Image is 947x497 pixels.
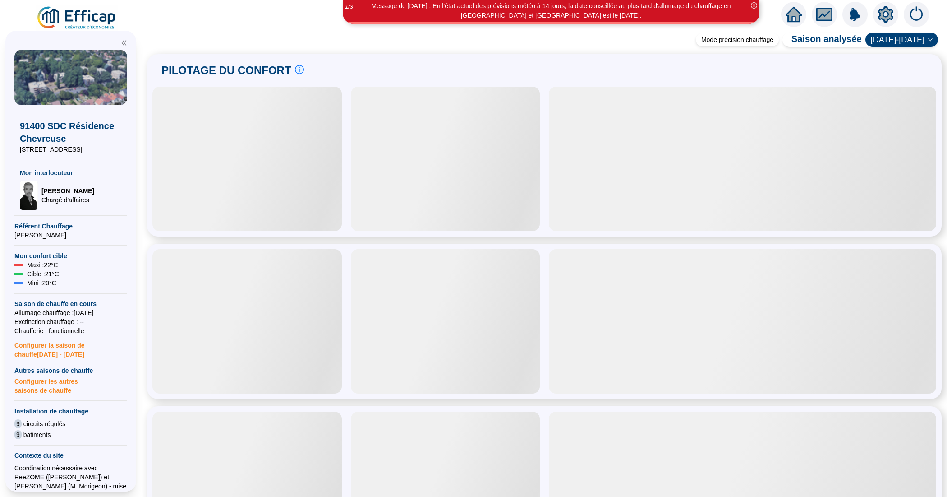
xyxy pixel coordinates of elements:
img: efficap energie logo [36,5,118,31]
span: circuits régulés [23,419,65,428]
span: Maxi : 22 °C [27,260,58,269]
span: [STREET_ADDRESS] [20,145,122,154]
i: 1 / 3 [345,3,353,10]
span: 91400 SDC Résidence Chevreuse [20,120,122,145]
span: double-left [121,40,127,46]
span: Installation de chauffage [14,407,127,416]
div: Mode précision chauffage [696,33,779,46]
span: Allumage chauffage : [DATE] [14,308,127,317]
span: 9 [14,430,22,439]
span: Référent Chauffage [14,222,127,231]
span: Chargé d'affaires [41,195,94,204]
span: Cible : 21 °C [27,269,59,279]
span: setting [878,6,894,23]
div: Message de [DATE] : En l'état actuel des prévisions météo à 14 jours, la date conseillée au plus ... [344,1,758,20]
span: Saison de chauffe en cours [14,299,127,308]
span: Configurer les autres saisons de chauffe [14,375,127,395]
span: PILOTAGE DU CONFORT [161,63,291,78]
span: close-circle [751,2,757,9]
span: Contexte du site [14,451,127,460]
span: 2024-2025 [871,33,933,46]
span: Mon interlocuteur [20,168,122,177]
span: Exctinction chauffage : -- [14,317,127,326]
img: alerts [904,2,929,27]
span: [PERSON_NAME] [41,186,94,195]
span: Configurer la saison de chauffe [DATE] - [DATE] [14,335,127,359]
span: Chaufferie : fonctionnelle [14,326,127,335]
span: batiments [23,430,51,439]
span: Mon confort cible [14,251,127,260]
img: Chargé d'affaires [20,181,38,210]
span: [PERSON_NAME] [14,231,127,240]
img: alerts [842,2,868,27]
span: down [928,37,933,42]
span: 9 [14,419,22,428]
span: Mini : 20 °C [27,279,56,288]
span: home [786,6,802,23]
span: Saison analysée [782,33,862,47]
span: fund [816,6,832,23]
span: info-circle [295,65,304,74]
span: Autres saisons de chauffe [14,366,127,375]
